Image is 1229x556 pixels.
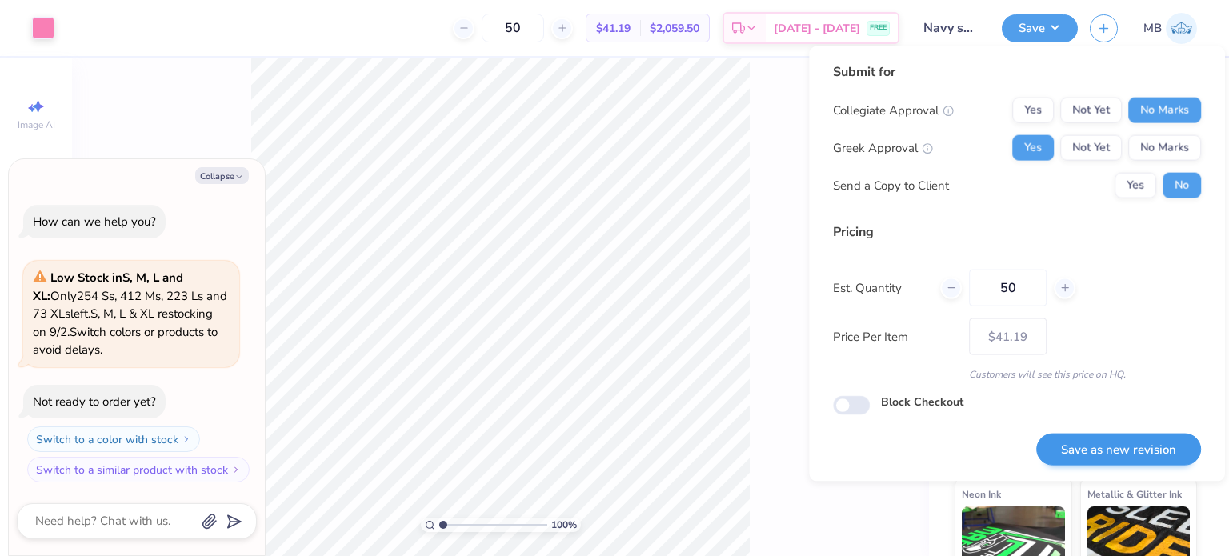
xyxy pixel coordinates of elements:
img: Switch to a color with stock [182,434,191,444]
button: Switch to a color with stock [27,426,200,452]
span: $41.19 [596,20,631,37]
img: Switch to a similar product with stock [231,465,241,474]
span: Image AI [18,118,55,131]
strong: Low Stock in S, M, L and XL : [33,270,183,304]
label: Est. Quantity [833,278,928,297]
div: Not ready to order yet? [33,394,156,410]
button: Not Yet [1060,135,1122,161]
span: Neon Ink [962,486,1001,502]
input: Untitled Design [911,12,990,44]
div: Greek Approval [833,138,933,157]
button: Not Yet [1060,98,1122,123]
input: – – [969,270,1047,306]
button: Yes [1012,135,1054,161]
button: Save [1002,14,1078,42]
button: No Marks [1128,98,1201,123]
a: MB [1143,13,1197,44]
button: Yes [1115,173,1156,198]
div: Pricing [833,222,1201,242]
button: Switch to a similar product with stock [27,457,250,482]
img: Marianne Bagtang [1166,13,1197,44]
div: How can we help you? [33,214,156,230]
span: Only 254 Ss, 412 Ms, 223 Ls and 73 XLs left. S, M, L & XL restocking on 9/2. Switch colors or pro... [33,270,227,358]
div: Send a Copy to Client [833,176,949,194]
span: Metallic & Glitter Ink [1087,486,1182,502]
div: Customers will see this price on HQ. [833,367,1201,382]
label: Block Checkout [881,394,963,410]
button: No Marks [1128,135,1201,161]
span: FREE [870,22,887,34]
button: Collapse [195,167,249,184]
button: No [1163,173,1201,198]
div: Submit for [833,62,1201,82]
button: Yes [1012,98,1054,123]
span: [DATE] - [DATE] [774,20,860,37]
input: – – [482,14,544,42]
label: Price Per Item [833,327,957,346]
span: $2,059.50 [650,20,699,37]
div: Collegiate Approval [833,101,954,119]
span: 100 % [551,518,577,532]
span: MB [1143,19,1162,38]
button: Save as new revision [1036,433,1201,466]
